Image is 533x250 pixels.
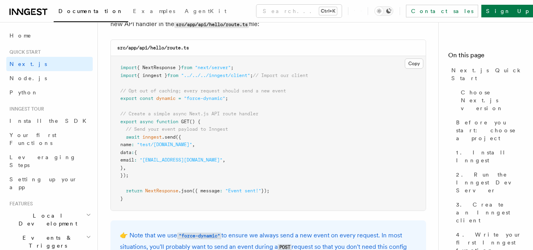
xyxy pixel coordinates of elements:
span: // Opt out of caching; every request should send a new event [120,88,286,94]
button: Toggle dark mode [374,6,393,16]
span: Your first Functions [9,132,56,146]
code: src/app/api/hello/route.ts [174,21,249,28]
a: Contact sales [406,5,478,17]
span: Next.js Quick Start [451,66,524,82]
span: Events & Triggers [6,234,86,250]
span: Examples [133,8,175,14]
span: dynamic [156,96,176,101]
span: "Event sent!" [225,188,261,194]
span: : [131,142,134,147]
a: Leveraging Steps [6,150,93,172]
span: Leveraging Steps [9,154,76,168]
span: 3. Create an Inngest client [456,201,524,224]
span: : [220,188,223,194]
span: Setting up your app [9,176,77,190]
span: .send [162,134,176,140]
span: "[EMAIL_ADDRESS][DOMAIN_NAME]" [140,157,223,163]
span: = [178,96,181,101]
a: Next.js Quick Start [448,63,524,85]
span: AgentKit [185,8,226,14]
span: 2. Run the Inngest Dev Server [456,171,524,194]
a: "force-dynamic" [177,231,221,239]
a: Install the SDK [6,114,93,128]
a: 2. Run the Inngest Dev Server [453,167,524,197]
code: src/app/api/hello/route.ts [117,45,189,51]
a: AgentKit [180,2,231,21]
span: , [123,165,126,171]
span: GET [181,119,189,124]
h4: On this page [448,51,524,63]
a: Your first Functions [6,128,93,150]
span: Inngest tour [6,106,44,112]
span: // Create a simple async Next.js API route handler [120,111,258,117]
span: Node.js [9,75,47,81]
span: }); [261,188,269,194]
span: { inngest } [137,73,167,78]
button: Copy [405,58,423,69]
span: await [126,134,140,140]
button: Search...Ctrl+K [256,5,342,17]
a: 3. Create an Inngest client [453,197,524,227]
span: return [126,188,142,194]
a: Node.js [6,71,93,85]
span: Features [6,201,33,207]
span: , [192,142,195,147]
span: // Import our client [253,73,308,78]
a: Setting up your app [6,172,93,194]
span: }); [120,173,129,178]
span: : [131,150,134,155]
span: ; [231,65,234,70]
span: from [167,73,178,78]
a: Home [6,28,93,43]
span: NextResponse [145,188,178,194]
span: name [120,142,131,147]
a: Documentation [54,2,128,22]
kbd: Ctrl+K [319,7,337,15]
span: Next.js [9,61,47,67]
span: 1. Install Inngest [456,148,524,164]
span: } [120,196,123,201]
a: Choose Next.js version [458,85,524,115]
span: { [134,150,137,155]
span: .json [178,188,192,194]
span: Before you start: choose a project [456,118,524,142]
span: ({ [176,134,181,140]
span: export [120,96,137,101]
span: // Send your event payload to Inngest [126,126,228,132]
span: ({ message [192,188,220,194]
span: const [140,96,153,101]
span: () { [189,119,200,124]
span: export [120,119,137,124]
span: Install the SDK [9,118,91,124]
span: { NextResponse } [137,65,181,70]
span: , [223,157,225,163]
a: 1. Install Inngest [453,145,524,167]
a: Next.js [6,57,93,71]
span: Home [9,32,32,39]
span: Documentation [58,8,123,14]
span: inngest [142,134,162,140]
span: "../../../inngest/client" [181,73,250,78]
span: Local Development [6,212,86,227]
span: import [120,73,137,78]
span: : [134,157,137,163]
span: from [181,65,192,70]
span: import [120,65,137,70]
span: "test/[DOMAIN_NAME]" [137,142,192,147]
a: Before you start: choose a project [453,115,524,145]
button: Local Development [6,209,93,231]
a: Examples [128,2,180,21]
span: data [120,150,131,155]
a: Python [6,85,93,100]
span: async [140,119,153,124]
span: function [156,119,178,124]
span: ; [225,96,228,101]
span: "next/server" [195,65,231,70]
code: "force-dynamic" [177,233,221,239]
span: Quick start [6,49,41,55]
span: } [120,165,123,171]
span: email [120,157,134,163]
span: Choose Next.js version [461,88,524,112]
span: Python [9,89,38,96]
span: ; [250,73,253,78]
